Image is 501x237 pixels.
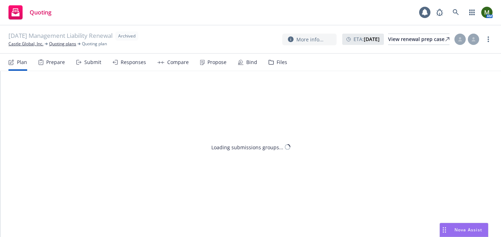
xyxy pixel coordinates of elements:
span: ETA : [354,35,380,43]
div: Responses [121,59,146,65]
button: Nova Assist [440,223,488,237]
a: Quoting plans [49,41,76,47]
div: Prepare [46,59,65,65]
span: Quoting [30,10,52,15]
div: Submit [84,59,101,65]
div: View renewal prep case [388,34,449,45]
span: More info... [296,36,324,43]
a: Quoting [6,2,54,22]
span: [DATE] Management Liability Renewal [8,31,113,41]
div: Plan [17,59,27,65]
strong: [DATE] [364,36,380,42]
div: Files [277,59,287,65]
span: Quoting plan [82,41,107,47]
span: Nova Assist [454,227,482,233]
span: Archived [118,33,135,39]
a: Report a Bug [433,5,447,19]
a: Switch app [465,5,479,19]
a: Search [449,5,463,19]
a: Castle Global, Inc. [8,41,43,47]
div: Bind [246,59,257,65]
div: Loading submissions groups... [211,143,283,151]
div: Compare [167,59,189,65]
a: more [484,35,493,44]
div: Drag to move [440,223,449,237]
div: Propose [207,59,227,65]
a: View renewal prep case [388,34,449,45]
button: More info... [282,34,337,45]
img: photo [481,7,493,18]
